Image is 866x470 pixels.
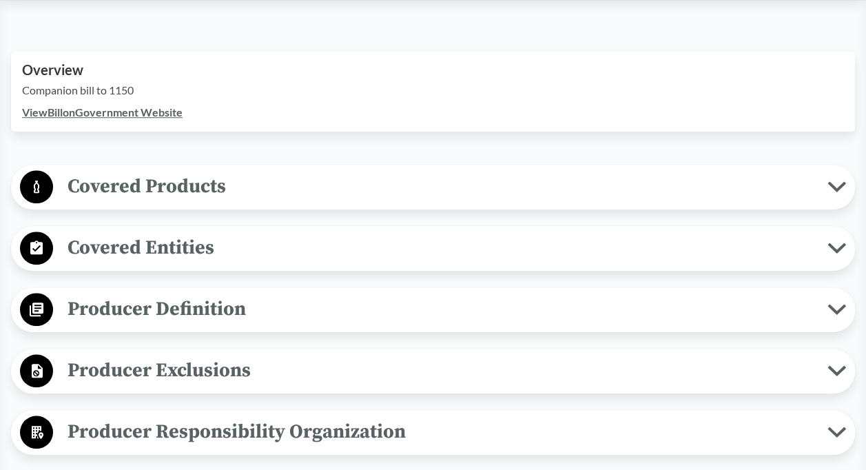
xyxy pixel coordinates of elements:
[16,354,850,389] button: Producer Exclusions
[53,171,827,202] span: Covered Products
[53,416,827,447] span: Producer Responsibility Organization
[16,415,850,450] button: Producer Responsibility Organization
[16,292,850,327] button: Producer Definition
[53,232,827,263] span: Covered Entities
[22,82,844,99] p: Companion bill to 1150
[53,355,827,386] span: Producer Exclusions
[22,62,844,78] h2: Overview
[16,231,850,266] button: Covered Entities
[53,294,827,325] span: Producer Definition
[16,170,850,205] button: Covered Products
[22,105,183,119] a: ViewBillonGovernment Website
